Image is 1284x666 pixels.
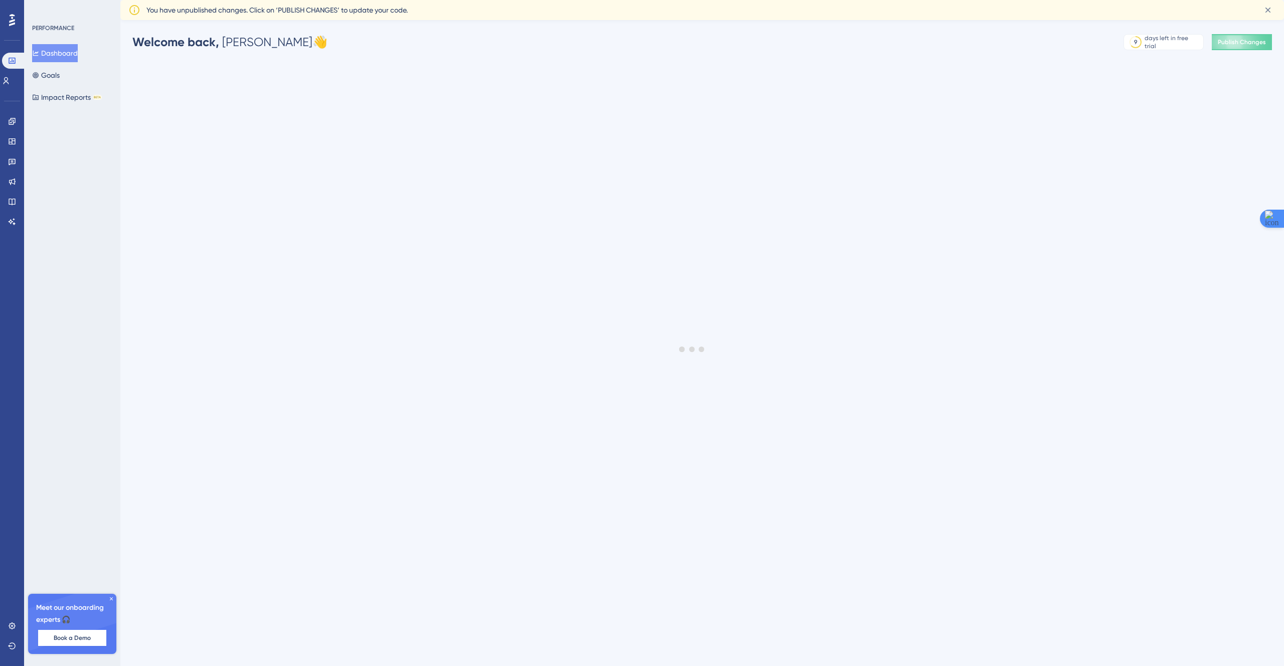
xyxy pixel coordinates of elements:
[32,24,74,32] div: PERFORMANCE
[146,4,408,16] span: You have unpublished changes. Click on ‘PUBLISH CHANGES’ to update your code.
[1145,34,1200,50] div: days left in free trial
[32,44,78,62] button: Dashboard
[1212,34,1272,50] button: Publish Changes
[132,34,328,50] div: [PERSON_NAME] 👋
[93,95,102,100] div: BETA
[32,88,102,106] button: Impact ReportsBETA
[1218,38,1266,46] span: Publish Changes
[38,630,106,646] button: Book a Demo
[32,66,60,84] button: Goals
[54,634,91,642] span: Book a Demo
[36,602,108,626] span: Meet our onboarding experts 🎧
[1134,38,1138,46] div: 9
[132,35,219,49] span: Welcome back,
